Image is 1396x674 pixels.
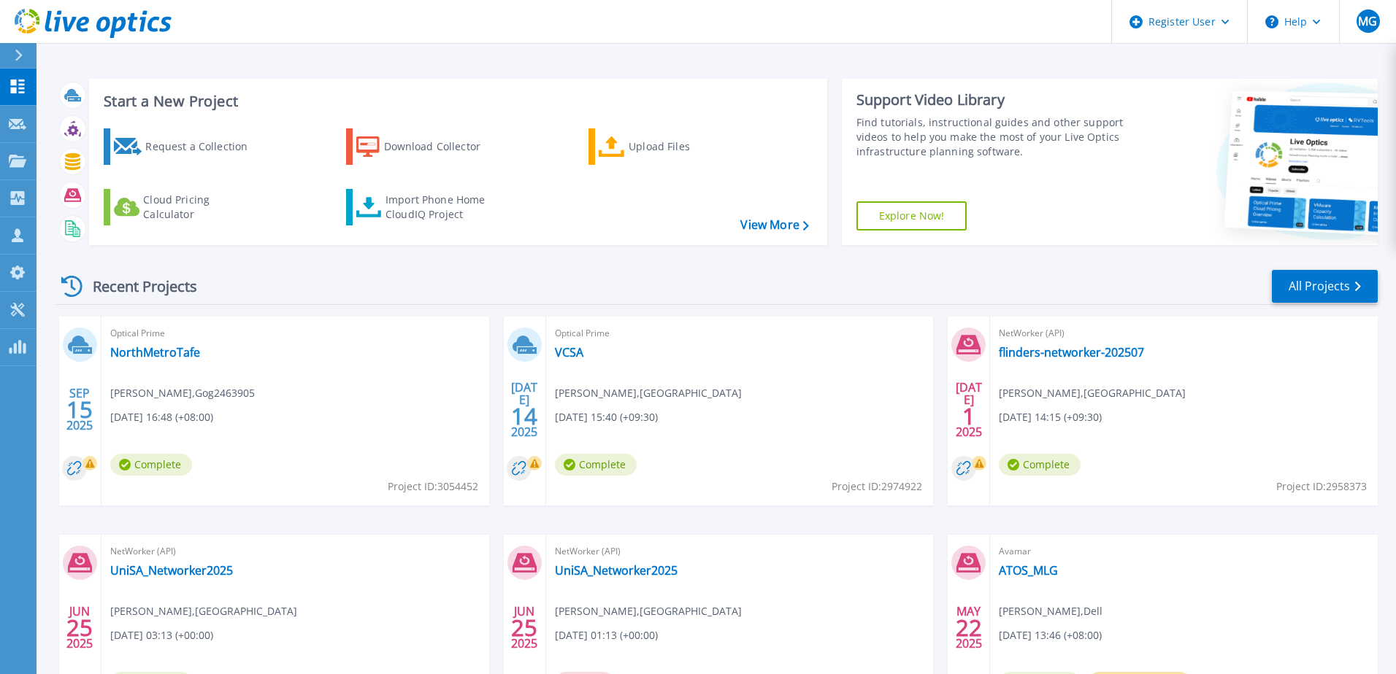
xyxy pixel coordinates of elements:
[999,454,1081,476] span: Complete
[56,268,217,304] div: Recent Projects
[104,128,266,165] a: Request a Collection
[555,385,742,401] span: [PERSON_NAME] , [GEOGRAPHIC_DATA]
[555,409,658,425] span: [DATE] 15:40 (+09:30)
[588,128,751,165] a: Upload Files
[740,218,808,232] a: View More
[1272,270,1378,303] a: All Projects
[555,603,742,619] span: [PERSON_NAME] , [GEOGRAPHIC_DATA]
[629,132,745,161] div: Upload Files
[511,410,537,422] span: 14
[110,454,192,476] span: Complete
[1276,479,1367,495] span: Project ID: 2958373
[999,627,1102,643] span: [DATE] 13:46 (+08:00)
[66,403,93,416] span: 15
[832,479,922,495] span: Project ID: 2974922
[110,543,480,559] span: NetWorker (API)
[510,601,538,654] div: JUN 2025
[346,128,509,165] a: Download Collector
[110,325,480,341] span: Optical Prime
[110,345,200,360] a: NorthMetroTafe
[110,563,233,578] a: UniSA_Networker2025
[999,563,1058,578] a: ATOS_MLG
[999,409,1102,425] span: [DATE] 14:15 (+09:30)
[555,543,925,559] span: NetWorker (API)
[999,543,1369,559] span: Avamar
[386,193,499,222] div: Import Phone Home CloudIQ Project
[110,385,255,401] span: [PERSON_NAME] , Gog2463905
[66,621,93,634] span: 25
[143,193,260,222] div: Cloud Pricing Calculator
[110,627,213,643] span: [DATE] 03:13 (+00:00)
[66,601,93,654] div: JUN 2025
[555,627,658,643] span: [DATE] 01:13 (+00:00)
[956,621,982,634] span: 22
[999,345,1144,360] a: flinders-networker-202507
[999,603,1102,619] span: [PERSON_NAME] , Dell
[555,345,583,360] a: VCSA
[1358,15,1377,27] span: MG
[555,325,925,341] span: Optical Prime
[955,601,983,654] div: MAY 2025
[555,454,637,476] span: Complete
[104,189,266,225] a: Cloud Pricing Calculator
[999,325,1369,341] span: NetWorker (API)
[962,410,975,422] span: 1
[955,383,983,436] div: [DATE] 2025
[388,479,478,495] span: Project ID: 3054452
[856,115,1130,159] div: Find tutorials, instructional guides and other support videos to help you make the most of your L...
[511,621,537,634] span: 25
[856,201,967,231] a: Explore Now!
[66,383,93,436] div: SEP 2025
[856,90,1130,109] div: Support Video Library
[104,93,808,109] h3: Start a New Project
[145,132,262,161] div: Request a Collection
[384,132,501,161] div: Download Collector
[510,383,538,436] div: [DATE] 2025
[999,385,1186,401] span: [PERSON_NAME] , [GEOGRAPHIC_DATA]
[110,409,213,425] span: [DATE] 16:48 (+08:00)
[555,563,678,578] a: UniSA_Networker2025
[110,603,297,619] span: [PERSON_NAME] , [GEOGRAPHIC_DATA]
